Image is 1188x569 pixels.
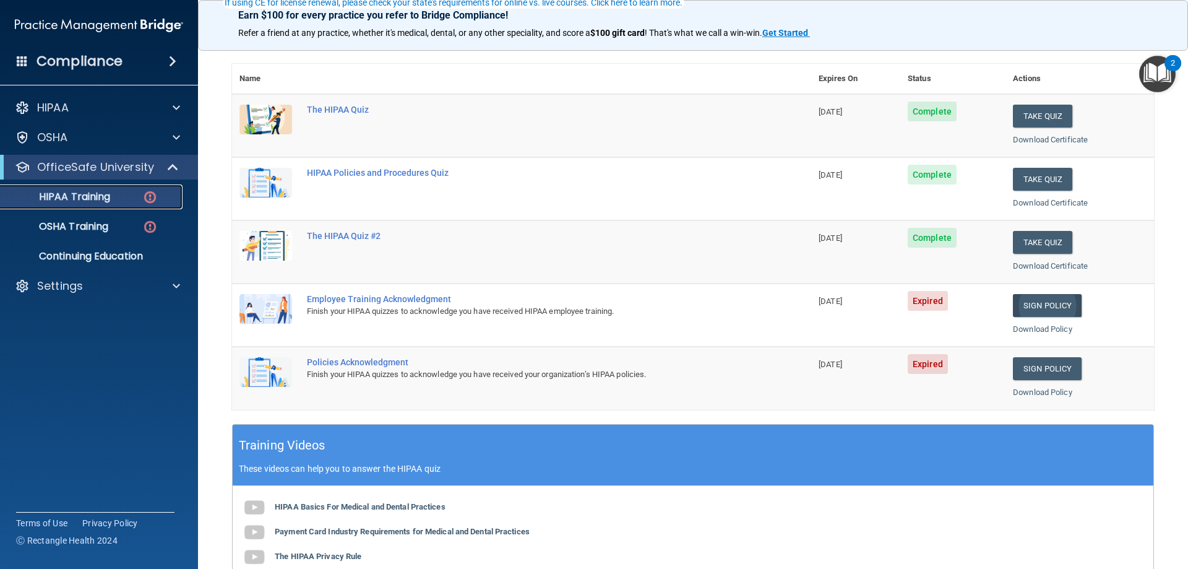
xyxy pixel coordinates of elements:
th: Expires On [811,64,900,94]
p: Settings [37,279,83,293]
a: OfficeSafe University [15,160,179,175]
span: [DATE] [819,170,842,180]
p: These videos can help you to answer the HIPAA quiz [239,464,1147,474]
span: Complete [908,228,957,248]
strong: Get Started [762,28,808,38]
p: OSHA [37,130,68,145]
p: Earn $100 for every practice you refer to Bridge Compliance! [238,9,1148,21]
a: Terms of Use [16,517,67,529]
p: OfficeSafe University [37,160,154,175]
div: Policies Acknowledgment [307,357,749,367]
a: Download Certificate [1013,261,1088,271]
div: HIPAA Policies and Procedures Quiz [307,168,749,178]
b: Payment Card Industry Requirements for Medical and Dental Practices [275,527,530,536]
strong: $100 gift card [590,28,645,38]
a: Get Started [762,28,810,38]
p: OSHA Training [8,220,108,233]
img: gray_youtube_icon.38fcd6cc.png [242,495,267,520]
button: Open Resource Center, 2 new notifications [1139,56,1176,92]
span: Expired [908,291,948,311]
b: The HIPAA Privacy Rule [275,552,361,561]
a: OSHA [15,130,180,145]
a: Settings [15,279,180,293]
img: danger-circle.6113f641.png [142,219,158,235]
span: [DATE] [819,297,842,306]
p: HIPAA Training [8,191,110,203]
div: The HIPAA Quiz [307,105,749,115]
span: Ⓒ Rectangle Health 2024 [16,534,118,547]
h5: Training Videos [239,435,325,456]
p: HIPAA [37,100,69,115]
a: Download Policy [1013,388,1072,397]
p: Continuing Education [8,250,177,263]
a: HIPAA [15,100,180,115]
th: Status [900,64,1005,94]
a: Download Certificate [1013,198,1088,207]
div: Finish your HIPAA quizzes to acknowledge you have received your organization’s HIPAA policies. [307,367,749,382]
span: [DATE] [819,107,842,116]
a: Sign Policy [1013,294,1082,317]
div: Finish your HIPAA quizzes to acknowledge you have received HIPAA employee training. [307,304,749,319]
span: Complete [908,102,957,121]
span: [DATE] [819,360,842,369]
div: 2 [1171,63,1175,79]
button: Take Quiz [1013,105,1072,128]
div: Employee Training Acknowledgment [307,294,749,304]
button: Take Quiz [1013,168,1072,191]
th: Name [232,64,299,94]
span: Expired [908,354,948,374]
button: Take Quiz [1013,231,1072,254]
span: ! That's what we call a win-win. [645,28,762,38]
img: PMB logo [15,13,183,38]
a: Download Policy [1013,324,1072,334]
span: Complete [908,165,957,185]
a: Privacy Policy [82,517,138,529]
h4: Compliance [37,53,123,70]
div: The HIPAA Quiz #2 [307,231,749,241]
span: [DATE] [819,233,842,243]
th: Actions [1005,64,1154,94]
img: danger-circle.6113f641.png [142,189,158,205]
span: Refer a friend at any practice, whether it's medical, dental, or any other speciality, and score a [238,28,590,38]
b: HIPAA Basics For Medical and Dental Practices [275,502,445,511]
a: Download Certificate [1013,135,1088,144]
img: gray_youtube_icon.38fcd6cc.png [242,520,267,545]
a: Sign Policy [1013,357,1082,380]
